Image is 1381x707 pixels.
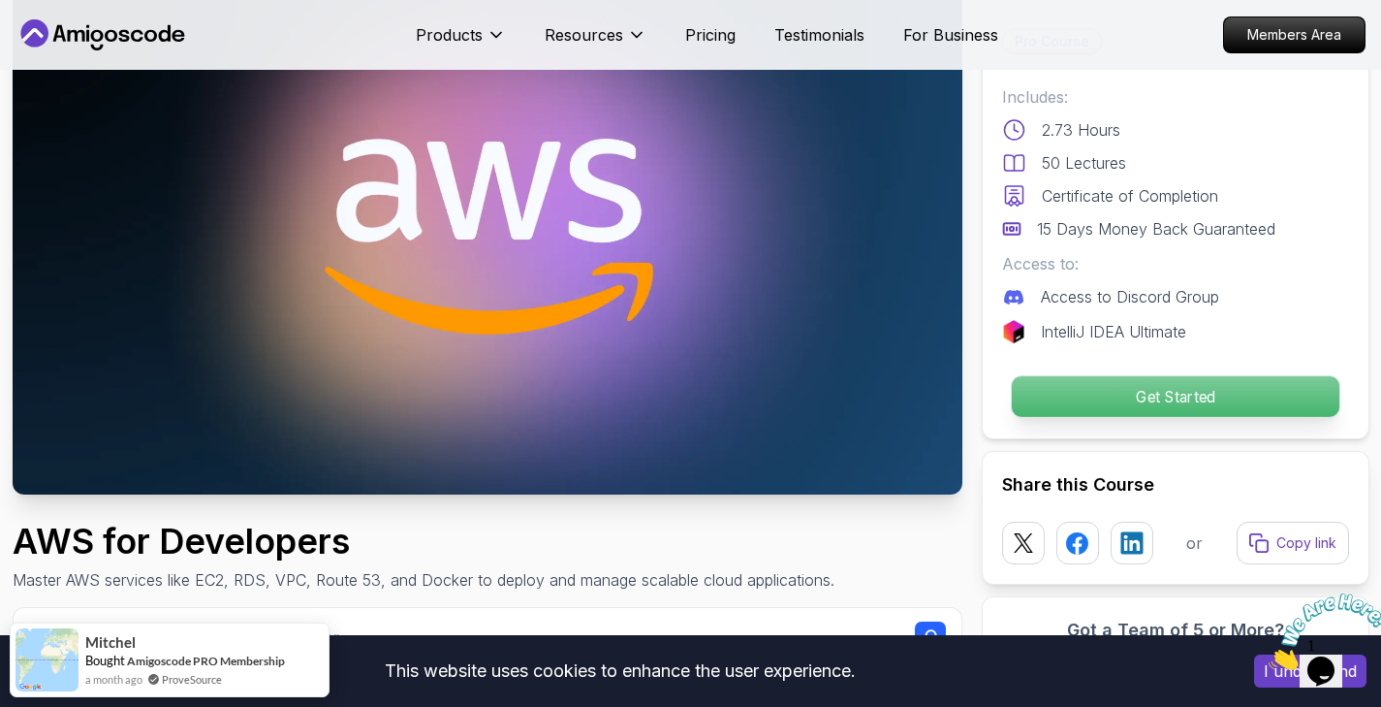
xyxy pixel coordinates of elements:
p: Access to: [1002,252,1349,275]
button: Products [416,23,506,62]
p: Access to Discord Group [1041,285,1219,308]
p: Resources [545,23,623,47]
a: Members Area [1223,16,1365,53]
p: Members Area [1224,17,1365,52]
p: Includes: [1002,85,1349,109]
span: 1 [8,8,16,24]
p: IntelliJ IDEA Ultimate [1041,320,1186,343]
img: jetbrains logo [1002,320,1025,343]
p: Master AWS services like EC2, RDS, VPC, Route 53, and Docker to deploy and manage scalable cloud ... [13,568,834,592]
img: provesource social proof notification image [16,628,78,691]
p: Copy link [1276,533,1336,553]
button: Accept cookies [1254,655,1366,688]
iframe: chat widget [1261,586,1381,678]
button: Resources [545,23,646,62]
p: 2.73 Hours [1042,118,1120,142]
h3: Got a Team of 5 or More? [1002,617,1349,644]
a: Testimonials [774,23,864,47]
span: a month ago [85,671,142,688]
div: This website uses cookies to enhance the user experience. [15,650,1225,692]
p: Products [416,23,483,47]
p: 15 Days Money Back Guaranteed [1037,217,1275,241]
a: ProveSource [162,671,222,688]
p: 50 Lectures [1042,151,1126,175]
p: or [1186,531,1203,555]
p: Get Started [1011,376,1338,417]
span: Bought [85,653,125,668]
a: For Business [903,23,998,47]
p: Certificate of Completion [1042,184,1218,208]
h2: Share this Course [1002,471,1349,498]
button: Copy link [1237,522,1349,564]
img: Chat attention grabber [8,8,128,84]
a: Amigoscode PRO Membership [127,654,285,668]
button: Get Started [1010,375,1339,418]
span: Mitchel [85,634,136,651]
a: Pricing [685,23,736,47]
h1: AWS for Developers [13,522,834,561]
